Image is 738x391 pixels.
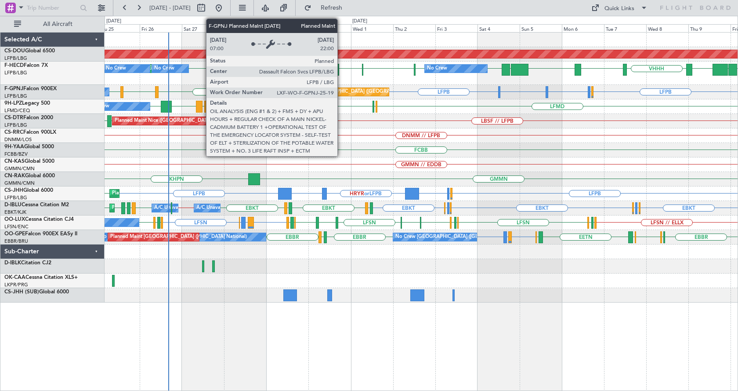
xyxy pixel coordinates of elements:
div: [DATE] [352,18,367,25]
a: F-GPNJFalcon 900EX [4,86,57,91]
a: OO-LUXCessna Citation CJ4 [4,217,74,222]
div: Fri 3 [435,24,478,32]
div: Sat 4 [478,24,520,32]
span: CS-DTR [4,115,23,121]
a: GMMN/CMN [4,180,35,186]
a: OO-GPEFalcon 900EX EASy II [4,231,77,237]
span: OO-LUX [4,217,25,222]
span: All Aircraft [23,21,93,27]
div: Tue 30 [308,24,351,32]
div: Sat 27 [182,24,224,32]
span: Refresh [313,5,350,11]
span: D-IBLU [4,202,22,208]
span: CS-DOU [4,48,25,54]
a: LFPB/LBG [4,69,27,76]
button: Refresh [300,1,353,15]
span: CS-JHH [4,188,23,193]
span: D-IBLK [4,260,21,266]
span: F-HECD [4,63,24,68]
span: F-GPNJ [4,86,23,91]
div: No Crew [GEOGRAPHIC_DATA] ([GEOGRAPHIC_DATA] National) [395,230,543,244]
div: Planned Maint Nice ([GEOGRAPHIC_DATA]) [112,201,210,215]
a: OK-CAACessna Citation XLS+ [4,275,78,280]
div: A/C Unavailable [GEOGRAPHIC_DATA]-[GEOGRAPHIC_DATA] [196,201,336,215]
button: All Aircraft [10,17,95,31]
span: OO-GPE [4,231,25,237]
div: Tue 7 [604,24,646,32]
div: No Crew [427,62,447,75]
div: No Crew [154,62,174,75]
a: DNMM/LOS [4,136,32,143]
a: FCBB/BZV [4,151,28,157]
a: D-IBLKCitation CJ2 [4,260,51,266]
div: Wed 8 [646,24,688,32]
div: Thu 25 [98,24,140,32]
a: D-IBLUCessna Citation M2 [4,202,69,208]
div: Thu 9 [688,24,731,32]
div: [DATE] [106,18,121,25]
div: Planned Maint [GEOGRAPHIC_DATA] ([GEOGRAPHIC_DATA]) [112,187,250,200]
a: LFSN/ENC [4,223,29,230]
div: Sun 5 [520,24,562,32]
div: No Crew [106,62,126,75]
div: Fri 26 [140,24,182,32]
a: CN-RAKGlobal 6000 [4,173,55,179]
a: CS-JHHGlobal 6000 [4,188,53,193]
a: LFMD/CEQ [4,107,30,114]
a: 9H-YAAGlobal 5000 [4,144,54,150]
div: A/C Unavailable [GEOGRAPHIC_DATA] ([GEOGRAPHIC_DATA] National) [154,201,318,215]
span: 9H-YAA [4,144,24,150]
a: EBKT/KJK [4,209,26,216]
div: Mon 6 [562,24,604,32]
a: CN-KASGlobal 5000 [4,159,54,164]
div: Sun 28 [224,24,266,32]
a: EBBR/BRU [4,238,28,245]
a: LFPB/LBG [4,194,27,201]
span: CN-KAS [4,159,25,164]
a: GMMN/CMN [4,165,35,172]
div: Planned Maint [GEOGRAPHIC_DATA] ([GEOGRAPHIC_DATA] National) [110,230,269,244]
a: CS-DOUGlobal 6500 [4,48,55,54]
a: CS-DTRFalcon 2000 [4,115,53,121]
span: [DATE] - [DATE] [149,4,191,12]
span: CN-RAK [4,173,25,179]
span: 9H-LPZ [4,101,22,106]
span: CS-RRC [4,130,23,135]
a: LFPB/LBG [4,122,27,128]
input: Trip Number [27,1,77,15]
div: Planned Maint Nice ([GEOGRAPHIC_DATA]) [115,114,213,128]
a: F-HECDFalcon 7X [4,63,48,68]
button: Quick Links [587,1,652,15]
div: Quick Links [604,4,634,13]
div: Mon 29 [266,24,308,32]
div: Thu 2 [393,24,435,32]
a: LKPR/PRG [4,281,28,288]
span: OK-CAA [4,275,25,280]
div: Wed 1 [351,24,393,32]
a: LFPB/LBG [4,55,27,62]
a: 9H-LPZLegacy 500 [4,101,50,106]
a: CS-JHH (SUB)Global 6000 [4,289,69,295]
a: LFPB/LBG [4,93,27,99]
span: CS-JHH (SUB) [4,289,39,295]
div: Planned Maint [GEOGRAPHIC_DATA] ([GEOGRAPHIC_DATA]) [281,85,419,99]
a: CS-RRCFalcon 900LX [4,130,56,135]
